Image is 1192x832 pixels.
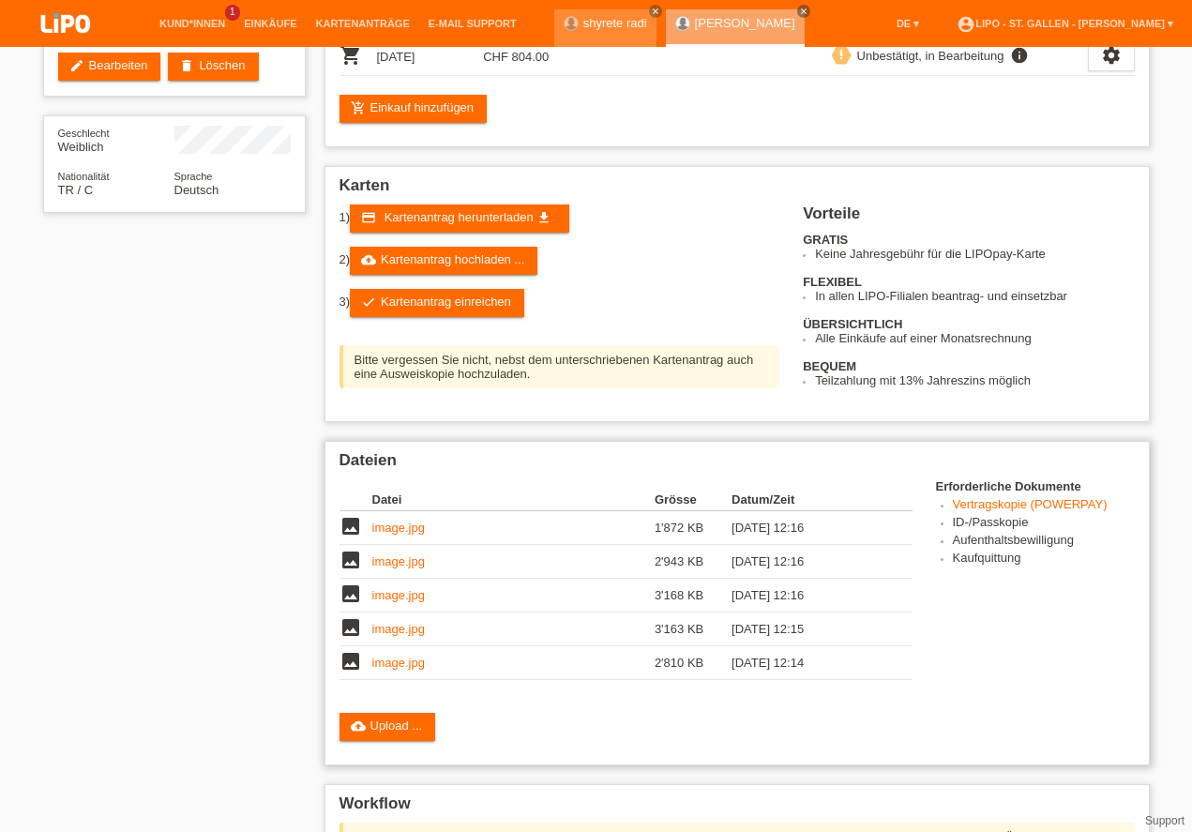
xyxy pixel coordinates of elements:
[953,551,1135,568] li: Kaufquittung
[58,183,94,197] span: Türkei / C / 24.07.1993
[655,489,732,511] th: Grösse
[372,489,655,511] th: Datei
[655,613,732,646] td: 3'163 KB
[225,5,240,21] span: 1
[852,46,1004,66] div: Unbestätigt, in Bearbeitung
[168,53,258,81] a: deleteLöschen
[815,247,1134,261] li: Keine Jahresgebühr für die LIPOpay-Karte
[732,545,885,579] td: [DATE] 12:16
[58,53,161,81] a: editBearbeiten
[339,616,362,639] i: image
[339,650,362,673] i: image
[339,582,362,605] i: image
[536,210,551,225] i: get_app
[234,18,306,29] a: Einkäufe
[339,549,362,571] i: image
[1145,814,1184,827] a: Support
[339,713,436,741] a: cloud_uploadUpload ...
[339,176,1135,204] h2: Karten
[1008,46,1031,65] i: info
[732,489,885,511] th: Datum/Zeit
[350,204,569,233] a: credit_card Kartenantrag herunterladen get_app
[58,126,174,154] div: Weiblich
[815,289,1134,303] li: In allen LIPO-Filialen beantrag- und einsetzbar
[947,18,1183,29] a: account_circleLIPO - St. Gallen - [PERSON_NAME] ▾
[483,38,590,76] td: CHF 804.00
[372,622,425,636] a: image.jpg
[351,719,366,734] i: cloud_upload
[69,58,84,73] i: edit
[385,210,534,224] span: Kartenantrag herunterladen
[361,252,376,267] i: cloud_upload
[179,58,194,73] i: delete
[799,7,808,16] i: close
[372,656,425,670] a: image.jpg
[350,289,524,317] a: checkKartenantrag einreichen
[361,210,376,225] i: credit_card
[803,275,862,289] b: FLEXIBEL
[655,646,732,680] td: 2'810 KB
[339,204,780,233] div: 1)
[815,373,1134,387] li: Teilzahlung mit 13% Jahreszins möglich
[350,247,537,275] a: cloud_uploadKartenantrag hochladen ...
[835,48,848,61] i: priority_high
[58,128,110,139] span: Geschlecht
[957,15,975,34] i: account_circle
[174,183,219,197] span: Deutsch
[58,171,110,182] span: Nationalität
[419,18,526,29] a: E-Mail Support
[150,18,234,29] a: Kund*innen
[651,7,660,16] i: close
[655,511,732,545] td: 1'872 KB
[695,16,795,30] a: [PERSON_NAME]
[307,18,419,29] a: Kartenanträge
[372,554,425,568] a: image.jpg
[372,521,425,535] a: image.jpg
[953,533,1135,551] li: Aufenthaltsbewilligung
[351,100,366,115] i: add_shopping_cart
[339,247,780,275] div: 2)
[361,295,376,310] i: check
[887,18,928,29] a: DE ▾
[372,588,425,602] a: image.jpg
[655,579,732,613] td: 3'168 KB
[339,794,1135,823] h2: Workflow
[732,579,885,613] td: [DATE] 12:16
[583,16,647,30] a: shyrete radi
[19,38,113,53] a: LIPO pay
[339,95,488,123] a: add_shopping_cartEinkauf hinzufügen
[803,233,848,247] b: GRATIS
[815,331,1134,345] li: Alle Einkäufe auf einer Monatsrechnung
[339,451,1135,479] h2: Dateien
[797,5,810,18] a: close
[953,515,1135,533] li: ID-/Passkopie
[339,44,362,67] i: POSP00028173
[803,317,902,331] b: ÜBERSICHTLICH
[649,5,662,18] a: close
[732,511,885,545] td: [DATE] 12:16
[936,479,1135,493] h4: Erforderliche Dokumente
[803,359,856,373] b: BEQUEM
[732,646,885,680] td: [DATE] 12:14
[377,38,484,76] td: [DATE]
[339,515,362,537] i: image
[953,497,1108,511] a: Vertragskopie (POWERPAY)
[732,613,885,646] td: [DATE] 12:15
[803,204,1134,233] h2: Vorteile
[339,345,780,388] div: Bitte vergessen Sie nicht, nebst dem unterschriebenen Kartenantrag auch eine Ausweiskopie hochzul...
[339,289,780,317] div: 3)
[1101,45,1122,66] i: settings
[655,545,732,579] td: 2'943 KB
[174,171,213,182] span: Sprache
